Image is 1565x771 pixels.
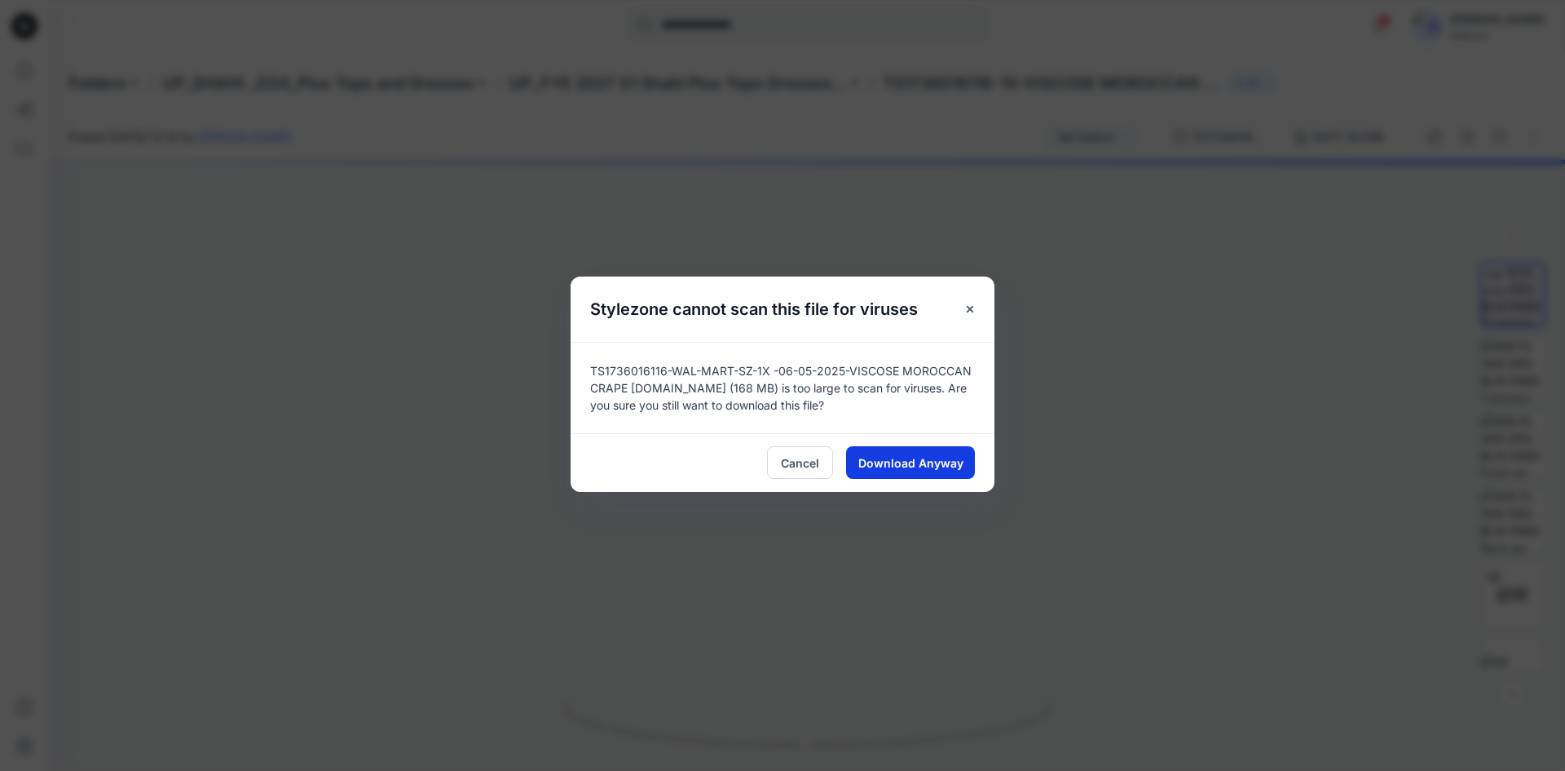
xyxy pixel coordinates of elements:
span: Cancel [781,454,819,472]
button: Download Anyway [846,446,975,479]
button: Cancel [767,446,833,479]
button: Close [955,295,985,324]
div: TS1736016116-WAL-MART-SZ-1X -06-05-2025-VISCOSE MOROCCAN CRAPE [DOMAIN_NAME] (168 MB) is too larg... [571,342,994,433]
span: Download Anyway [858,454,963,472]
h5: Stylezone cannot scan this file for viruses [571,277,937,342]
